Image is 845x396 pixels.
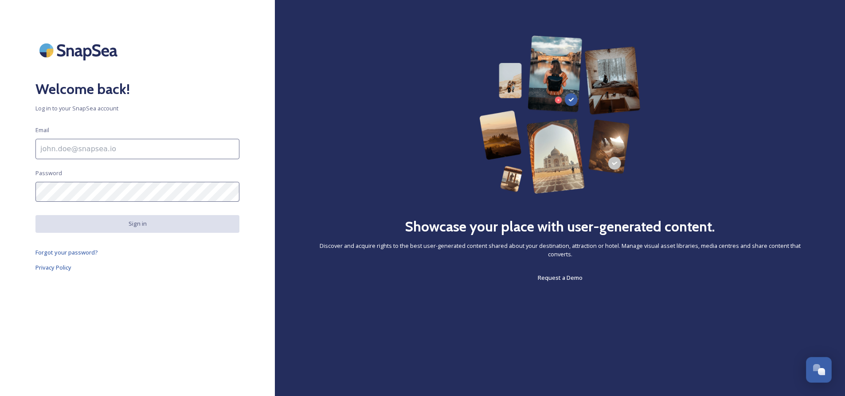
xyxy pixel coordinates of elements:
[35,169,62,177] span: Password
[35,263,71,271] span: Privacy Policy
[806,357,832,383] button: Open Chat
[35,104,239,113] span: Log in to your SnapSea account
[35,139,239,159] input: john.doe@snapsea.io
[35,126,49,134] span: Email
[35,215,239,232] button: Sign in
[35,262,239,273] a: Privacy Policy
[35,35,124,65] img: SnapSea Logo
[538,272,583,283] a: Request a Demo
[35,78,239,100] h2: Welcome back!
[310,242,810,259] span: Discover and acquire rights to the best user-generated content shared about your destination, att...
[538,274,583,282] span: Request a Demo
[479,35,641,194] img: 63b42ca75bacad526042e722_Group%20154-p-800.png
[405,216,715,237] h2: Showcase your place with user-generated content.
[35,248,98,256] span: Forgot your password?
[35,247,239,258] a: Forgot your password?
